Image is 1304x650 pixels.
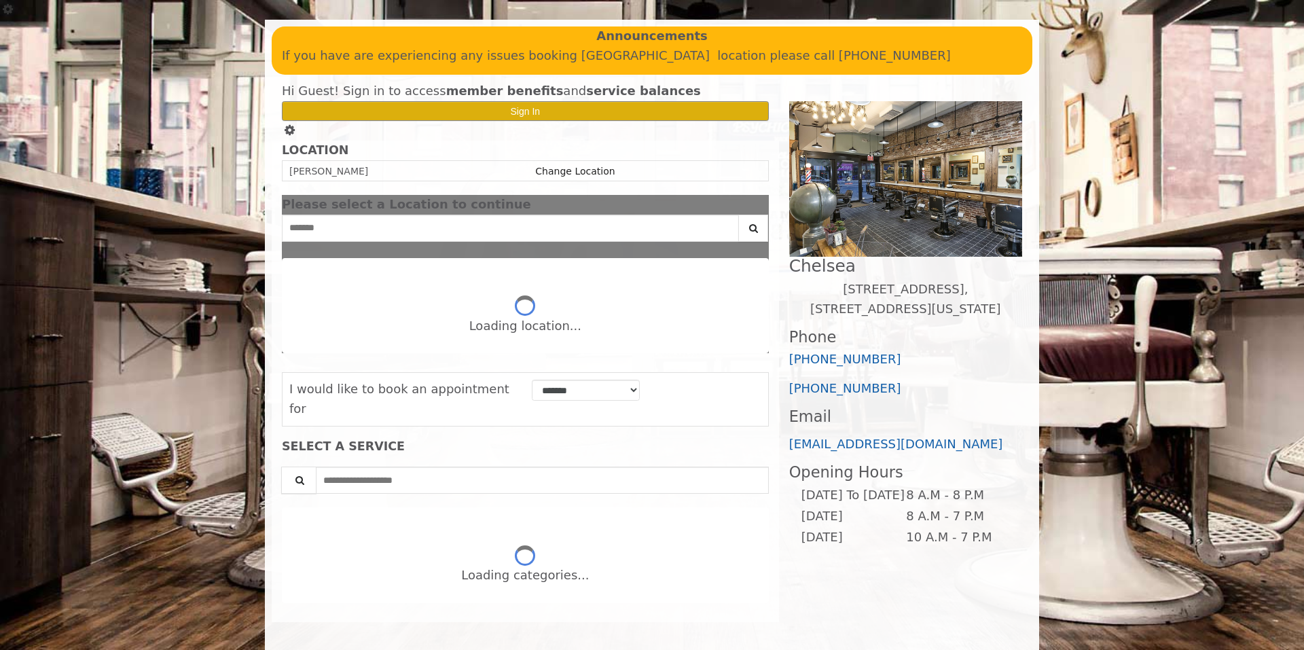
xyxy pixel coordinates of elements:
i: Search button [746,223,761,233]
td: 8 A.M - 8 P.M [905,485,1011,506]
td: [DATE] [801,527,905,548]
div: Hi Guest! Sign in to access and [282,82,769,101]
button: Service Search [281,467,316,494]
b: service balances [586,84,701,98]
h2: Chelsea [789,257,1022,275]
div: Loading categories... [461,566,589,585]
b: Announcements [596,26,708,46]
a: [EMAIL_ADDRESS][DOMAIN_NAME] [789,437,1003,451]
td: 8 A.M - 7 P.M [905,506,1011,527]
h3: Phone [789,329,1022,346]
div: SELECT A SERVICE [282,440,769,453]
span: [PERSON_NAME] [289,166,368,177]
span: I would like to book an appointment for [289,382,509,416]
a: Change Location [535,166,615,177]
div: Loading location... [469,317,581,336]
a: [PHONE_NUMBER] [789,352,901,366]
a: [PHONE_NUMBER] [789,381,901,395]
h3: Email [789,408,1022,425]
p: [STREET_ADDRESS],[STREET_ADDRESS][US_STATE] [789,280,1022,319]
td: 10 A.M - 7 P.M [905,527,1011,548]
td: [DATE] To [DATE] [801,485,905,506]
b: LOCATION [282,143,348,157]
b: member benefits [446,84,564,98]
p: If you have are experiencing any issues booking [GEOGRAPHIC_DATA] location please call [PHONE_NUM... [282,46,1022,66]
td: [DATE] [801,506,905,527]
button: close dialog [748,200,769,209]
div: Center Select [282,215,769,249]
button: Sign In [282,101,769,121]
span: Please select a Location to continue [282,197,531,211]
input: Search Center [282,215,739,242]
h3: Opening Hours [789,464,1022,481]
